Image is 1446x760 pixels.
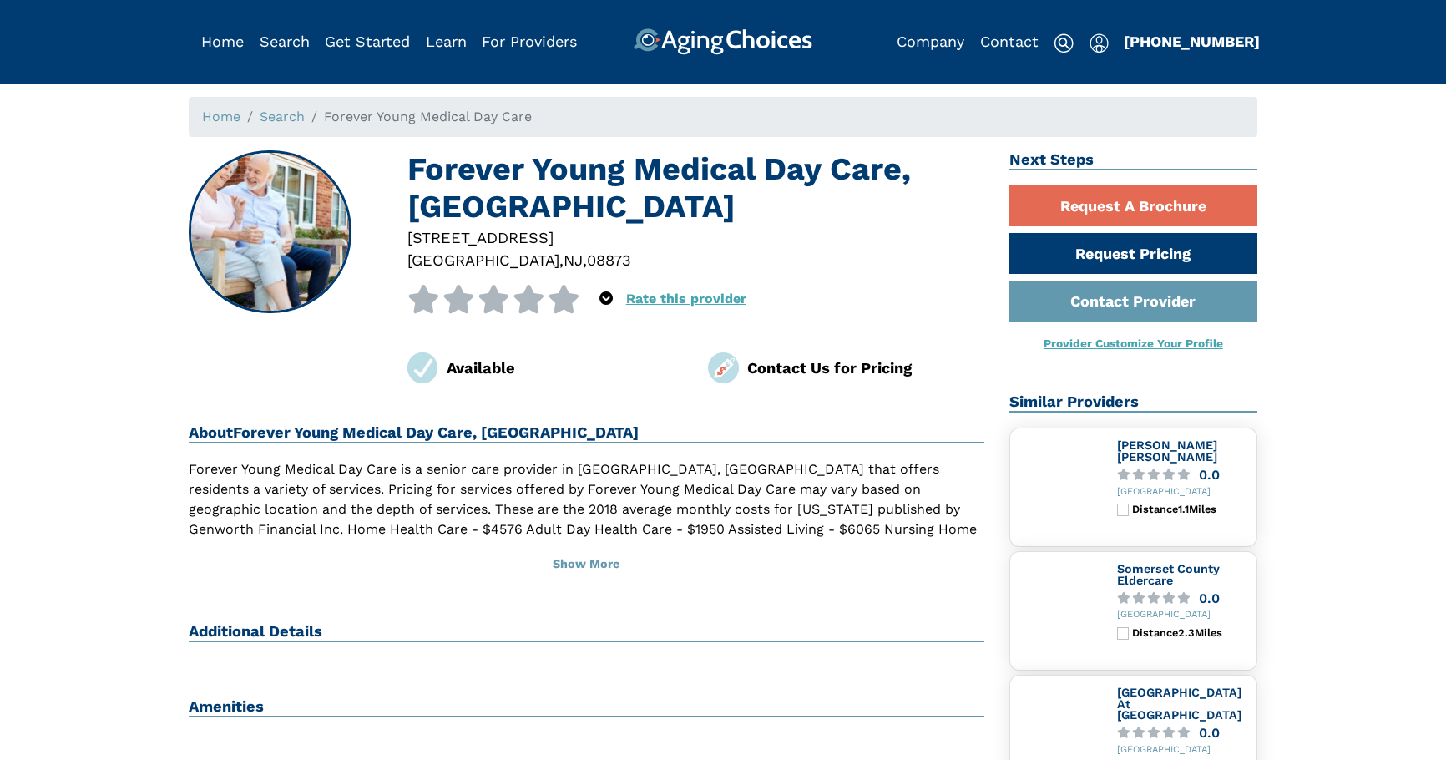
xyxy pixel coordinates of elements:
a: 0.0 [1117,592,1251,605]
button: Show More [189,546,984,583]
span: [GEOGRAPHIC_DATA] [407,251,559,269]
div: Popover trigger [1090,28,1109,55]
a: Home [202,109,240,124]
div: [STREET_ADDRESS] [407,226,984,249]
a: Request Pricing [1009,233,1258,274]
a: Contact Provider [1009,281,1258,322]
div: Popover trigger [260,28,310,55]
a: [PERSON_NAME] [PERSON_NAME] [1117,438,1217,464]
a: Somerset County Eldercare [1117,562,1220,587]
h2: Similar Providers [1009,393,1258,413]
span: NJ [564,251,583,269]
div: [GEOGRAPHIC_DATA] [1117,610,1251,621]
div: Distance 1.1 Miles [1132,504,1250,515]
div: 0.0 [1199,727,1220,739]
div: Popover trigger [599,285,613,313]
a: Home [201,33,244,50]
a: For Providers [482,33,577,50]
div: [GEOGRAPHIC_DATA] [1117,745,1251,756]
span: Forever Young Medical Day Care [324,109,532,124]
h1: Forever Young Medical Day Care, [GEOGRAPHIC_DATA] [407,150,984,226]
a: Rate this provider [626,291,746,307]
a: Contact [980,33,1039,50]
a: Search [260,109,305,124]
a: Get Started [325,33,410,50]
img: search-icon.svg [1054,33,1074,53]
div: 0.0 [1199,592,1220,605]
div: [GEOGRAPHIC_DATA] [1117,487,1251,498]
p: Forever Young Medical Day Care is a senior care provider in [GEOGRAPHIC_DATA], [GEOGRAPHIC_DATA] ... [189,459,984,560]
h2: Amenities [189,697,984,717]
img: user-icon.svg [1090,33,1109,53]
span: , [559,251,564,269]
a: Request A Brochure [1009,185,1258,226]
a: [GEOGRAPHIC_DATA] At [GEOGRAPHIC_DATA] [1117,686,1241,722]
div: Contact Us for Pricing [747,357,984,379]
h2: About Forever Young Medical Day Care, [GEOGRAPHIC_DATA] [189,423,984,443]
img: Forever Young Medical Day Care, Somerset NJ [190,152,351,312]
a: 0.0 [1117,727,1251,739]
h2: Next Steps [1009,150,1258,170]
nav: breadcrumb [189,97,1257,137]
a: 0.0 [1117,469,1251,481]
a: Search [260,33,310,50]
span: , [583,251,587,269]
a: Company [897,33,964,50]
div: 08873 [587,249,631,271]
h2: Additional Details [189,622,984,642]
img: AgingChoices [634,28,812,55]
a: Learn [426,33,467,50]
a: [PHONE_NUMBER] [1124,33,1260,50]
div: Available [447,357,684,379]
a: Provider Customize Your Profile [1044,337,1223,350]
div: 0.0 [1199,469,1220,481]
div: Distance 2.3 Miles [1132,627,1250,639]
